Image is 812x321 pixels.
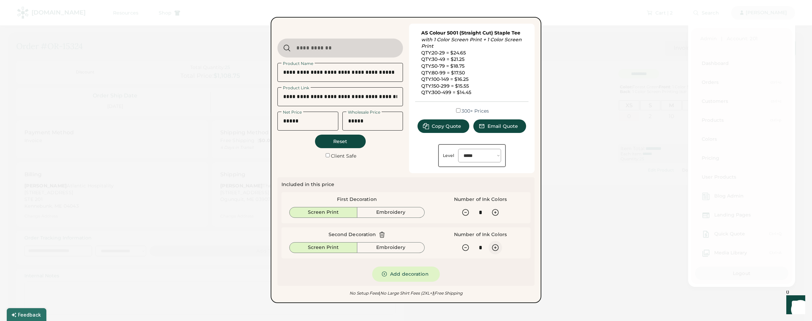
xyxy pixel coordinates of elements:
[337,196,377,203] div: First Decoration
[433,291,434,296] font: |
[454,196,507,203] div: Number of Ink Colors
[418,119,469,133] button: Copy Quote
[488,124,518,129] span: Email Quote
[473,119,526,133] button: Email Quote
[289,207,357,218] button: Screen Print
[372,267,440,282] button: Add decoration
[780,291,809,320] iframe: Front Chat
[454,231,507,238] div: Number of Ink Colors
[421,37,523,49] em: with 1 Color Screen Print + 1 Color Screen Print
[281,86,311,90] div: Product Link
[379,291,433,296] em: No Large Shirt Fees (2XL+)
[421,30,520,36] a: AS Colour 5001 (Straight Cut) Staple Tee
[346,110,382,114] div: Wholesale Price
[432,124,461,129] span: Copy Quote
[461,108,489,114] label: 300+ Prices
[433,291,463,296] em: Free Shipping
[281,62,315,66] div: Product Name
[357,207,425,218] button: Embroidery
[281,181,334,188] div: Included in this price
[281,110,303,114] div: Net Price
[289,242,357,253] button: Screen Print
[331,153,356,159] label: Client Safe
[357,242,425,253] button: Embroidery
[315,135,366,148] button: Reset
[349,291,379,296] em: No Setup Fees
[443,153,454,158] div: Level
[421,30,523,96] div: QTY:20-29 = $24.65 QTY:30-49 = $21.25 QTY:50-79 = $18.75 QTY:80-99 = $17.50 QTY:100-149 = $16.25 ...
[379,291,380,296] font: |
[329,231,376,238] div: Second Decoration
